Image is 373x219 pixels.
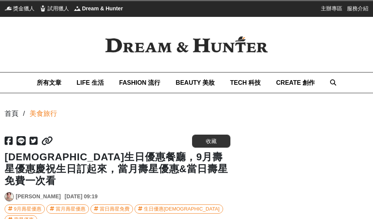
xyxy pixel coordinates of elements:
a: 9月壽星優惠 [5,204,45,214]
button: 收藏 [192,135,230,148]
a: 主辦專區 [321,5,342,12]
span: 獎金獵人 [13,5,35,12]
a: 所有文章 [37,72,61,93]
a: Dream & HunterDream & Hunter [74,5,123,12]
div: 生日優惠[DEMOGRAPHIC_DATA] [144,205,219,213]
a: FASHION 流行 [119,72,161,93]
a: [PERSON_NAME] [16,193,61,201]
span: FASHION 流行 [119,79,161,86]
a: 生日優惠[DEMOGRAPHIC_DATA] [135,204,223,214]
span: TECH 科技 [230,79,261,86]
img: Avatar [5,193,13,201]
div: [DATE] 09:19 [64,193,97,201]
div: 首頁 [5,109,18,119]
span: LIFE 生活 [77,79,104,86]
span: BEAUTY 美妝 [176,79,215,86]
div: 當日壽星免費 [100,205,130,213]
a: BEAUTY 美妝 [176,72,215,93]
a: LIFE 生活 [77,72,104,93]
a: 美食旅行 [30,109,57,119]
a: CREATE 創作 [276,72,315,93]
a: TECH 科技 [230,72,261,93]
div: 9月壽星優惠 [14,205,41,213]
a: 當日壽星免費 [90,204,133,214]
span: 所有文章 [37,79,61,86]
div: / [23,109,25,119]
span: Dream & Hunter [82,5,123,12]
img: 獎金獵人 [5,5,12,12]
a: 獎金獵人獎金獵人 [5,5,35,12]
h1: [DEMOGRAPHIC_DATA]生日優惠餐廳，9月壽星優惠慶祝生日訂起來，當月壽星優惠&當日壽星免費一次看 [5,151,230,187]
div: 當月壽星優惠 [56,205,85,213]
img: Dream & Hunter [74,5,81,12]
a: 當月壽星優惠 [46,204,89,214]
a: 服務介紹 [347,5,368,12]
span: 試用獵人 [48,5,69,12]
a: Avatar [5,192,14,201]
a: 試用獵人試用獵人 [39,5,69,12]
span: CREATE 創作 [276,79,315,86]
img: 試用獵人 [39,5,47,12]
img: Dream & Hunter [95,26,278,62]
